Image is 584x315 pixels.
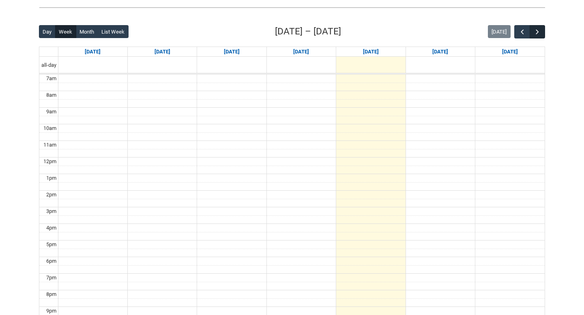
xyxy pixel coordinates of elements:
a: Go to September 10, 2025 [292,47,311,57]
div: 7pm [45,274,58,282]
a: Go to September 8, 2025 [153,47,172,57]
span: all-day [40,61,58,69]
div: 4pm [45,224,58,232]
div: 9pm [45,307,58,315]
button: Next Week [530,25,545,38]
button: [DATE] [488,25,511,38]
div: 11am [42,141,58,149]
div: 10am [42,124,58,132]
div: 8pm [45,290,58,298]
h2: [DATE] – [DATE] [275,25,341,38]
button: Previous Week [514,25,530,38]
button: Week [55,25,76,38]
button: Day [39,25,56,38]
img: REDU_GREY_LINE [39,3,545,12]
div: 1pm [45,174,58,182]
div: 5pm [45,241,58,249]
div: 9am [45,108,58,116]
div: 3pm [45,207,58,215]
button: Month [76,25,98,38]
div: 8am [45,91,58,99]
div: 12pm [42,157,58,166]
div: 7am [45,74,58,83]
div: 2pm [45,191,58,199]
button: List Week [98,25,129,38]
a: Go to September 13, 2025 [500,47,520,57]
div: 6pm [45,257,58,265]
a: Go to September 12, 2025 [431,47,450,57]
a: Go to September 11, 2025 [361,47,380,57]
a: Go to September 9, 2025 [222,47,241,57]
a: Go to September 7, 2025 [83,47,102,57]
